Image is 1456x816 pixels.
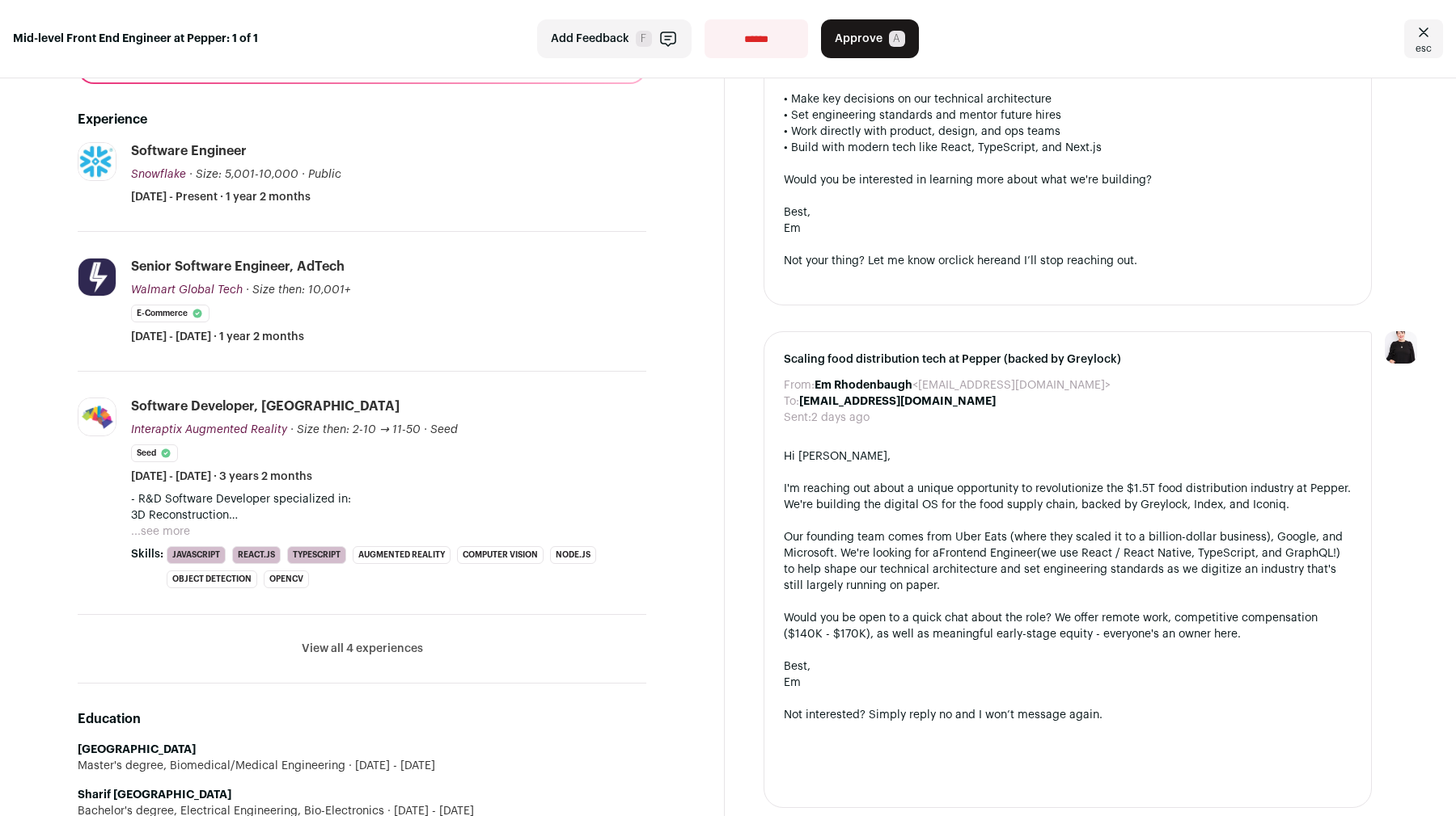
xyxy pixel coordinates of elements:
[784,221,1352,237] div: Em
[636,31,652,47] span: F
[131,469,312,485] span: [DATE] - [DATE] · 3 years 2 months
[302,166,305,183] span: ·
[78,259,116,296] img: 550f42564f9aab44fd7ae8babfbd296e2a666cbf8a1b963944ec9d094242b394.jpg
[815,377,1111,393] dd: <[EMAIL_ADDRESS][DOMAIN_NAME]>
[784,107,1352,124] div: • Set engineering standards and mentor future hires
[784,481,1352,513] div: I'm reaching out about a unique opportunity to revolutionize the $1.5T food distribution industry...
[131,169,186,180] span: Snowflake
[784,658,1352,675] div: Best,
[131,329,304,345] span: [DATE] - [DATE] · 1 year 2 months
[1404,19,1443,58] a: Close
[784,172,1352,188] div: Would you be interested in learning more about what we're building?
[784,675,1352,691] div: Em
[1416,42,1432,55] span: esc
[131,189,311,205] span: [DATE] - Present · 1 year 2 months
[784,529,1352,594] div: Our founding team comes from Uber Eats (where they scaled it to a billion-dollar business), Googl...
[784,393,799,410] dt: To:
[131,258,345,276] div: Senior Software Engineer, AdTech
[815,380,912,391] b: Em Rhodenbaugh
[131,546,163,562] span: Skills:
[784,448,1352,465] div: Hi [PERSON_NAME],
[939,548,1037,559] a: Frontend Engineer
[821,19,919,58] button: Approve A
[131,491,646,524] p: - R&D Software Developer specialized in: 3D Reconstruction Computer Vision: 2D/3D Object Detectio...
[131,424,287,435] span: Interaptix Augmented Reality
[949,255,1001,267] a: click here
[424,422,427,438] span: ·
[551,31,629,47] span: Add Feedback
[78,789,231,801] strong: Sharif [GEOGRAPHIC_DATA]
[889,31,905,47] span: A
[13,31,258,47] strong: Mid-level Front End Engineer at Pepper: 1 of 1
[131,305,210,322] li: E-commerce
[784,253,1352,269] div: Not your thing? Let me know or and I’ll stop reaching out.
[78,709,646,729] h2: Education
[784,610,1352,642] div: Would you be open to a quick chat about the role? We offer remote work, competitive compensation ...
[78,744,196,755] strong: [GEOGRAPHIC_DATA]
[131,444,178,462] li: Seed
[232,546,281,564] li: React.js
[167,546,226,564] li: JavaScript
[131,524,190,540] button: ...see more
[784,91,1352,107] div: • Make key decisions on our technical architecture
[290,424,421,435] span: · Size then: 2-10 → 11-50
[784,707,1352,723] div: Not interested? Simply reply no and I won’t message again.
[784,410,811,426] dt: Sent:
[784,351,1352,368] span: Scaling food distribution tech at Pepper (backed by Greylock)
[799,396,996,407] b: [EMAIL_ADDRESS][DOMAIN_NAME]
[550,546,596,564] li: Node.js
[131,142,247,160] div: Software Engineer
[835,31,882,47] span: Approve
[78,758,646,774] div: Master's degree, Biomedical/Medical Engineering
[78,398,116,435] img: ed27459f6315d8e00933c2f06664dec7c39ce46ff3338d2279823b8409d78a9c.jpg
[811,410,870,426] dd: 2 days ago
[784,124,1352,140] div: • Work directly with product, design, and ops teams
[308,169,341,180] span: Public
[302,641,423,657] button: View all 4 experiences
[784,204,1352,221] div: Best,
[345,758,435,774] span: [DATE] - [DATE]
[264,570,309,588] li: OpenCV
[353,546,451,564] li: Augmented Reality
[78,110,646,129] h2: Experience
[784,377,815,393] dt: From:
[430,424,458,435] span: Seed
[457,546,544,564] li: Computer Vision
[537,19,692,58] button: Add Feedback F
[167,570,257,588] li: Object Detection
[78,143,116,180] img: 86f8c63b74521edf3df2220c8bc1d18e0971211d92f026f75a53dcf2340db80a.jpg
[131,284,243,296] span: Walmart Global Tech
[1385,331,1417,364] img: 9240684-medium_jpg
[287,546,346,564] li: TypeScript
[131,397,400,415] div: Software Developer, [GEOGRAPHIC_DATA]
[784,140,1352,156] div: • Build with modern tech like React, TypeScript, and Next.js
[189,169,298,180] span: · Size: 5,001-10,000
[246,284,350,296] span: · Size then: 10,001+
